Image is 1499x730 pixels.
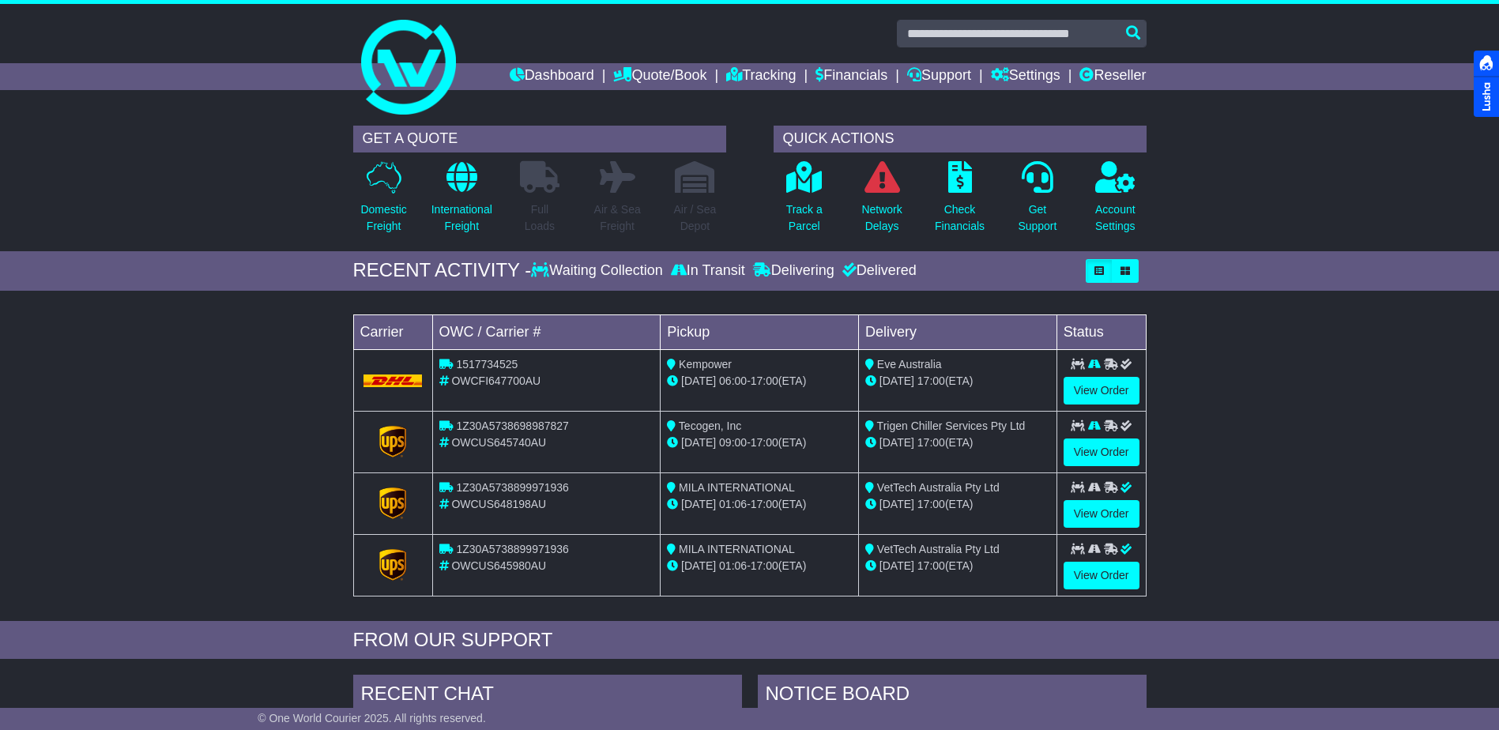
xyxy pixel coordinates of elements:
[934,160,985,243] a: CheckFinancials
[353,314,432,349] td: Carrier
[917,559,945,572] span: 17:00
[379,487,406,519] img: GetCarrierServiceLogo
[879,498,914,510] span: [DATE]
[679,481,795,494] span: MILA INTERNATIONAL
[451,498,546,510] span: OWCUS648198AU
[726,63,796,90] a: Tracking
[451,559,546,572] span: OWCUS645980AU
[360,160,407,243] a: DomesticFreight
[353,629,1147,652] div: FROM OUR SUPPORT
[594,201,641,235] p: Air & Sea Freight
[379,549,406,581] img: GetCarrierServiceLogo
[877,481,1000,494] span: VetTech Australia Pty Ltd
[613,63,706,90] a: Quote/Book
[991,63,1060,90] a: Settings
[877,358,942,371] span: Eve Australia
[258,712,486,724] span: © One World Courier 2025. All rights reserved.
[681,436,716,449] span: [DATE]
[667,373,852,389] div: - (ETA)
[1064,377,1139,405] a: View Order
[879,559,914,572] span: [DATE]
[877,420,1026,432] span: Trigen Chiller Services Pty Ltd
[667,435,852,451] div: - (ETA)
[751,436,778,449] span: 17:00
[1094,160,1136,243] a: AccountSettings
[681,559,716,572] span: [DATE]
[786,201,823,235] p: Track a Parcel
[1064,500,1139,528] a: View Order
[861,201,902,235] p: Network Delays
[1064,438,1139,466] a: View Order
[749,262,838,280] div: Delivering
[861,160,902,243] a: NetworkDelays
[679,358,732,371] span: Kempower
[681,498,716,510] span: [DATE]
[917,374,945,387] span: 17:00
[679,543,795,555] span: MILA INTERNATIONAL
[1079,63,1146,90] a: Reseller
[917,498,945,510] span: 17:00
[719,374,747,387] span: 06:00
[456,481,568,494] span: 1Z30A5738899971936
[667,558,852,574] div: - (ETA)
[667,496,852,513] div: - (ETA)
[1095,201,1136,235] p: Account Settings
[858,314,1056,349] td: Delivery
[451,436,546,449] span: OWCUS645740AU
[815,63,887,90] a: Financials
[838,262,917,280] div: Delivered
[674,201,717,235] p: Air / Sea Depot
[865,373,1050,389] div: (ETA)
[451,374,540,387] span: OWCFI647700AU
[751,374,778,387] span: 17:00
[360,201,406,235] p: Domestic Freight
[865,496,1050,513] div: (ETA)
[879,374,914,387] span: [DATE]
[865,435,1050,451] div: (ETA)
[877,543,1000,555] span: VetTech Australia Pty Ltd
[751,498,778,510] span: 17:00
[432,314,661,349] td: OWC / Carrier #
[379,426,406,457] img: GetCarrierServiceLogo
[531,262,666,280] div: Waiting Collection
[520,201,559,235] p: Full Loads
[353,126,726,152] div: GET A QUOTE
[785,160,823,243] a: Track aParcel
[431,201,492,235] p: International Freight
[363,374,423,387] img: DHL.png
[661,314,859,349] td: Pickup
[751,559,778,572] span: 17:00
[679,420,741,432] span: Tecogen, Inc
[774,126,1147,152] div: QUICK ACTIONS
[1056,314,1146,349] td: Status
[667,262,749,280] div: In Transit
[353,259,532,282] div: RECENT ACTIVITY -
[456,420,568,432] span: 1Z30A5738698987827
[917,436,945,449] span: 17:00
[1017,160,1057,243] a: GetSupport
[1064,562,1139,589] a: View Order
[907,63,971,90] a: Support
[681,374,716,387] span: [DATE]
[1018,201,1056,235] p: Get Support
[431,160,493,243] a: InternationalFreight
[719,559,747,572] span: 01:06
[456,358,518,371] span: 1517734525
[510,63,594,90] a: Dashboard
[935,201,985,235] p: Check Financials
[719,498,747,510] span: 01:06
[456,543,568,555] span: 1Z30A5738899971936
[758,675,1147,717] div: NOTICE BOARD
[719,436,747,449] span: 09:00
[353,675,742,717] div: RECENT CHAT
[879,436,914,449] span: [DATE]
[865,558,1050,574] div: (ETA)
